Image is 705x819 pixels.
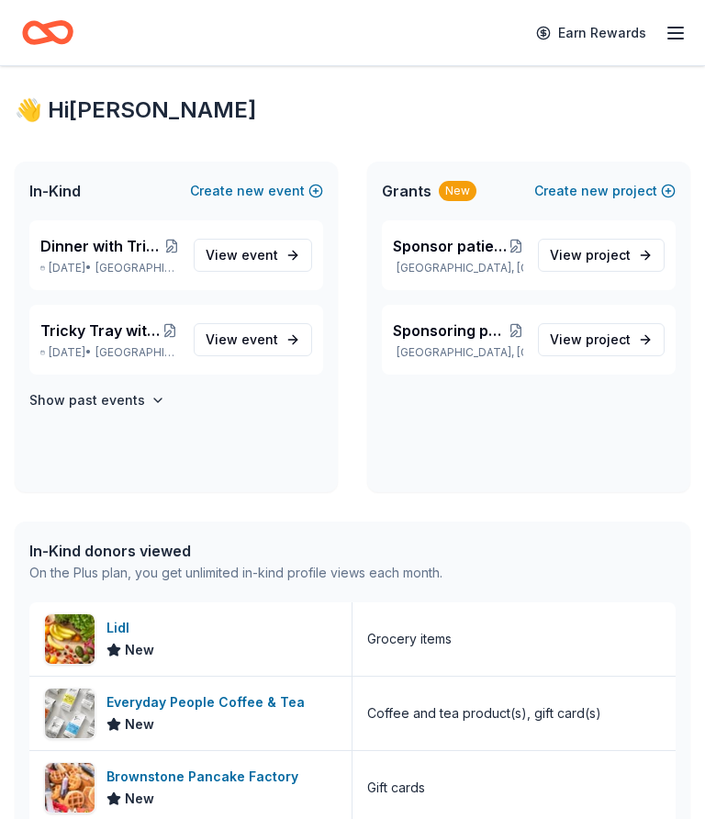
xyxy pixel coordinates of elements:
span: event [241,331,278,347]
div: On the Plus plan, you get unlimited in-kind profile views each month. [29,562,442,584]
h4: Show past events [29,389,145,411]
span: new [581,180,609,202]
p: [DATE] • [40,261,179,275]
div: Gift cards [367,777,425,799]
span: View [206,244,278,266]
button: Createnewevent [190,180,323,202]
div: Everyday People Coffee & Tea [106,691,312,713]
div: Coffee and tea product(s), gift card(s) [367,702,601,724]
span: event [241,247,278,263]
span: Sponsor patients pre and post organ, eye and tissue transplant patients [393,235,509,257]
p: [GEOGRAPHIC_DATA], [GEOGRAPHIC_DATA] [393,345,523,360]
div: New [439,181,476,201]
div: Brownstone Pancake Factory [106,766,306,788]
span: View [550,329,631,351]
a: Home [22,11,73,54]
a: View event [194,239,312,272]
a: Earn Rewards [525,17,657,50]
img: Image for Lidl [45,614,95,664]
button: Show past events [29,389,165,411]
button: Createnewproject [534,180,676,202]
p: [GEOGRAPHIC_DATA], [GEOGRAPHIC_DATA] [393,261,523,275]
span: New [125,713,154,735]
span: New [125,788,154,810]
a: View event [194,323,312,356]
span: View [550,244,631,266]
span: project [586,247,631,263]
span: new [237,180,264,202]
span: [GEOGRAPHIC_DATA], [GEOGRAPHIC_DATA] [95,261,179,275]
span: In-Kind [29,180,81,202]
a: View project [538,323,665,356]
a: View project [538,239,665,272]
span: project [586,331,631,347]
span: Dinner with Tricky Tray and Live Entertainment . Featuring cuisine from local restaurants. [40,235,164,257]
div: 👋 Hi [PERSON_NAME] [15,95,690,125]
span: New [125,639,154,661]
div: In-Kind donors viewed [29,540,442,562]
span: Tricky Tray with Music and Dinner [40,320,161,342]
div: Lidl [106,617,154,639]
span: Grants [382,180,431,202]
p: [DATE] • [40,345,179,360]
img: Image for Everyday People Coffee & Tea [45,689,95,738]
div: Grocery items [367,628,452,650]
span: Sponsoring patients awaiting transplants [393,320,509,342]
span: [GEOGRAPHIC_DATA], [GEOGRAPHIC_DATA] [95,345,179,360]
img: Image for Brownstone Pancake Factory [45,763,95,813]
span: View [206,329,278,351]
